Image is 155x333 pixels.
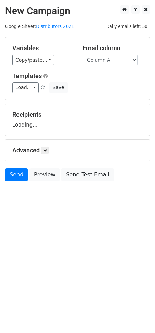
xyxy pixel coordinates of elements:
div: Loading... [12,111,143,129]
a: Distributors 2021 [36,24,74,29]
a: Copy/paste... [12,55,54,65]
a: Send [5,168,28,181]
h5: Variables [12,44,72,52]
a: Preview [29,168,60,181]
a: Load... [12,82,39,93]
a: Templates [12,72,42,79]
h2: New Campaign [5,5,150,17]
a: Send Test Email [61,168,114,181]
h5: Advanced [12,147,143,154]
span: Daily emails left: 50 [104,23,150,30]
h5: Recipients [12,111,143,118]
button: Save [49,82,67,93]
small: Google Sheet: [5,24,74,29]
h5: Email column [83,44,143,52]
a: Daily emails left: 50 [104,24,150,29]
